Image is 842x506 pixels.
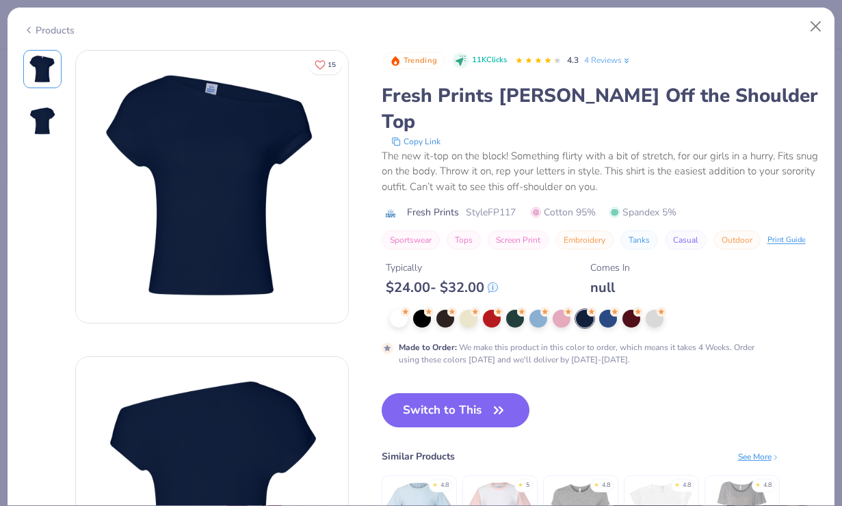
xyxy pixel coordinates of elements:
span: Cotton 95% [531,205,596,219]
button: Like [308,55,342,75]
button: Screen Print [488,230,549,250]
div: 4.8 [440,481,449,490]
div: 4.8 [763,481,772,490]
div: $ 24.00 - $ 32.00 [386,279,498,296]
div: ★ [674,481,680,486]
button: Switch to This [382,393,530,427]
img: Back [26,105,59,137]
div: 5 [526,481,529,490]
img: Front [76,51,348,323]
div: 4.3 Stars [515,50,562,72]
div: We make this product in this color to order, which means it takes 4 Weeks. Order using these colo... [399,341,767,366]
button: Casual [665,230,707,250]
span: 4.3 [567,55,579,66]
span: 11K Clicks [472,55,507,66]
div: ★ [594,481,599,486]
div: Similar Products [382,449,455,464]
div: null [590,279,630,296]
button: Outdoor [713,230,761,250]
button: Close [803,14,829,40]
button: Badge Button [383,52,445,70]
div: 4.8 [683,481,691,490]
div: ★ [432,481,438,486]
button: Embroidery [555,230,614,250]
button: Sportswear [382,230,440,250]
strong: Made to Order : [399,342,457,353]
div: ★ [755,481,761,486]
span: Trending [404,57,437,64]
span: 15 [328,62,336,68]
button: copy to clipboard [387,135,445,148]
span: Style FP117 [466,205,516,219]
div: 4.8 [602,481,610,490]
div: ★ [518,481,523,486]
div: Print Guide [767,235,806,246]
div: Products [23,23,75,38]
img: brand logo [382,208,400,219]
div: Fresh Prints [PERSON_NAME] Off the Shoulder Top [382,83,819,135]
span: Fresh Prints [407,205,459,219]
button: Tanks [620,230,658,250]
img: Trending sort [390,55,401,66]
div: Comes In [590,261,630,275]
div: The new it-top on the block! Something flirty with a bit of stretch, for our girls in a hurry. Fi... [382,148,819,195]
span: Spandex 5% [609,205,676,219]
div: Typically [386,261,498,275]
img: Front [26,53,59,85]
a: 4 Reviews [584,54,631,66]
button: Tops [447,230,481,250]
div: See More [738,451,780,463]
